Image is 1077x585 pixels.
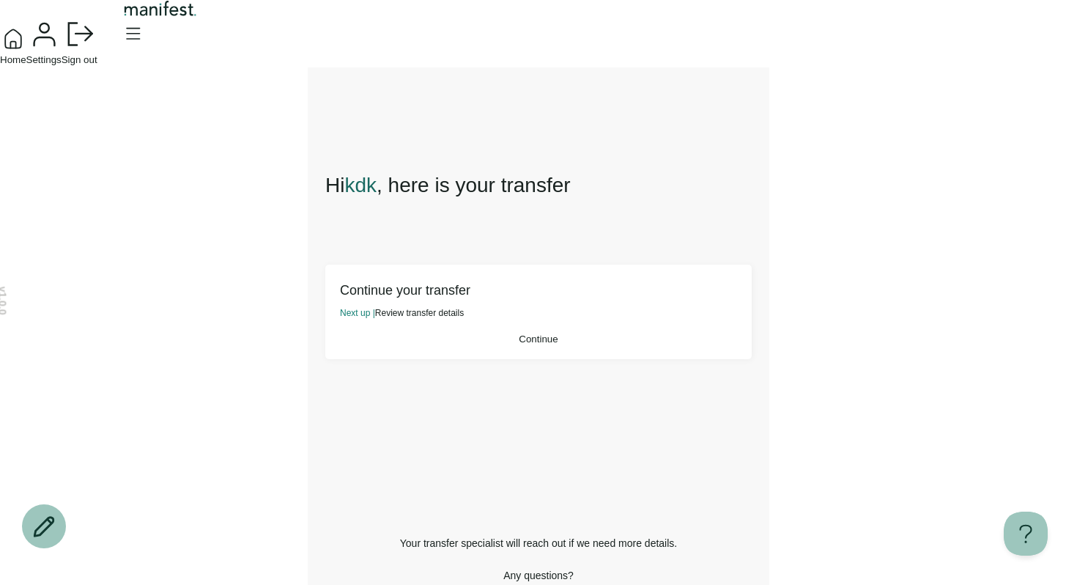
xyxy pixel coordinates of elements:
[325,174,571,196] span: Hi , here is your transfer
[340,279,470,301] h2: Continue your transfer
[375,308,464,318] span: Review transfer details
[1004,512,1048,556] iframe: Help Scout Beacon - Open
[340,334,737,345] button: Continue
[519,334,558,345] span: Continue
[340,307,737,319] div: Next up |
[121,21,144,45] button: Open menu
[344,174,377,196] span: kdk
